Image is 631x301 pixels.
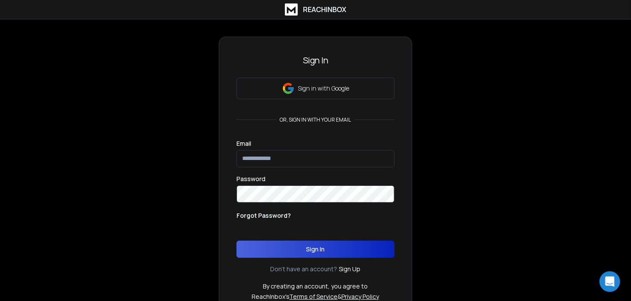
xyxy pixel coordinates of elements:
h3: Sign In [237,54,394,66]
h1: ReachInbox [303,4,346,15]
a: ReachInbox [285,3,346,16]
button: Sign In [237,241,394,258]
p: ReachInbox's & [252,292,379,301]
p: or, sign in with your email [277,116,355,123]
label: Email [237,141,251,147]
a: Privacy Policy [342,292,379,301]
p: Don't have an account? [271,265,338,273]
p: Sign in with Google [298,84,350,93]
div: Open Intercom Messenger [599,271,620,292]
button: Sign in with Google [237,78,394,99]
p: By creating an account, you agree to [263,282,368,291]
a: Sign Up [339,265,361,273]
p: Forgot Password? [237,211,291,220]
img: logo [285,3,298,16]
label: Password [237,176,265,182]
a: Terms of Service [290,292,338,301]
